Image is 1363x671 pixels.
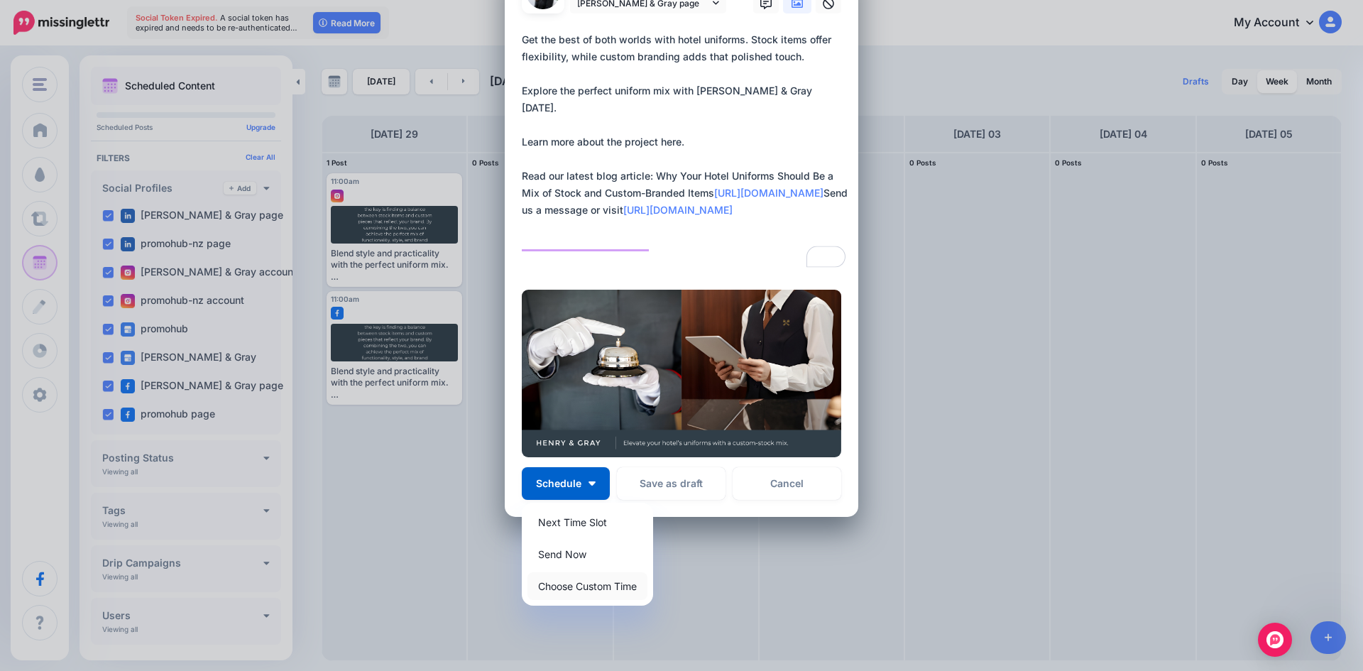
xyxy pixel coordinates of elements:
[522,31,848,270] textarea: To enrich screen reader interactions, please activate Accessibility in Grammarly extension settings
[617,467,726,500] button: Save as draft
[733,467,841,500] a: Cancel
[522,503,653,606] div: Schedule
[522,31,848,219] div: Get the best of both worlds with hotel uniforms. Stock items offer flexibility, while custom bran...
[536,479,581,489] span: Schedule
[1258,623,1292,657] div: Open Intercom Messenger
[527,540,647,568] a: Send Now
[527,508,647,536] a: Next Time Slot
[589,481,596,486] img: arrow-down-white.png
[522,467,610,500] button: Schedule
[522,290,841,457] img: B9I66ZFHL4LDX0FCAIX46ZUDA207TCDC.png
[527,572,647,600] a: Choose Custom Time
